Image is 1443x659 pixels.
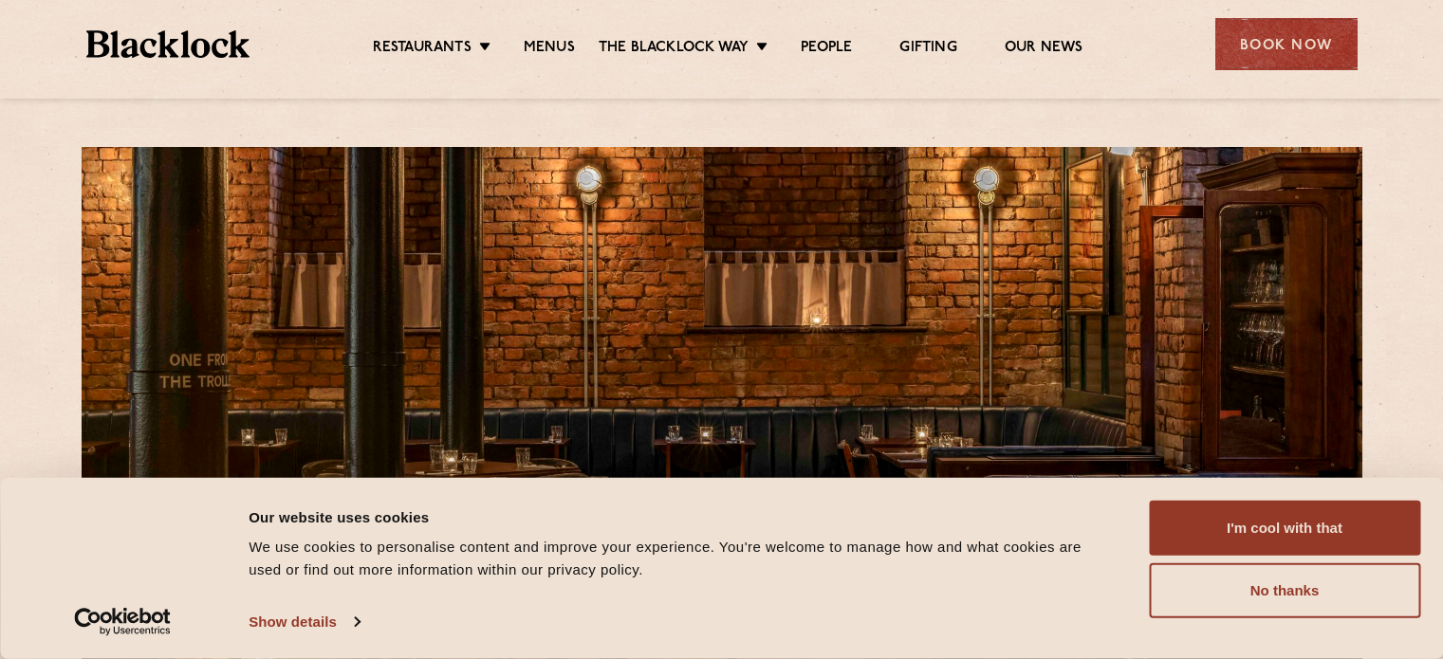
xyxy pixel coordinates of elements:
a: Restaurants [373,39,472,60]
a: Our News [1005,39,1083,60]
a: Usercentrics Cookiebot - opens in a new window [40,608,206,636]
button: No thanks [1149,563,1420,618]
button: I'm cool with that [1149,501,1420,556]
div: Book Now [1215,18,1358,70]
div: We use cookies to personalise content and improve your experience. You're welcome to manage how a... [249,536,1106,581]
a: Menus [524,39,575,60]
a: People [801,39,852,60]
a: Gifting [899,39,956,60]
a: The Blacklock Way [599,39,749,60]
div: Our website uses cookies [249,505,1106,528]
img: BL_Textured_Logo-footer-cropped.svg [86,30,250,58]
a: Show details [249,608,359,636]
